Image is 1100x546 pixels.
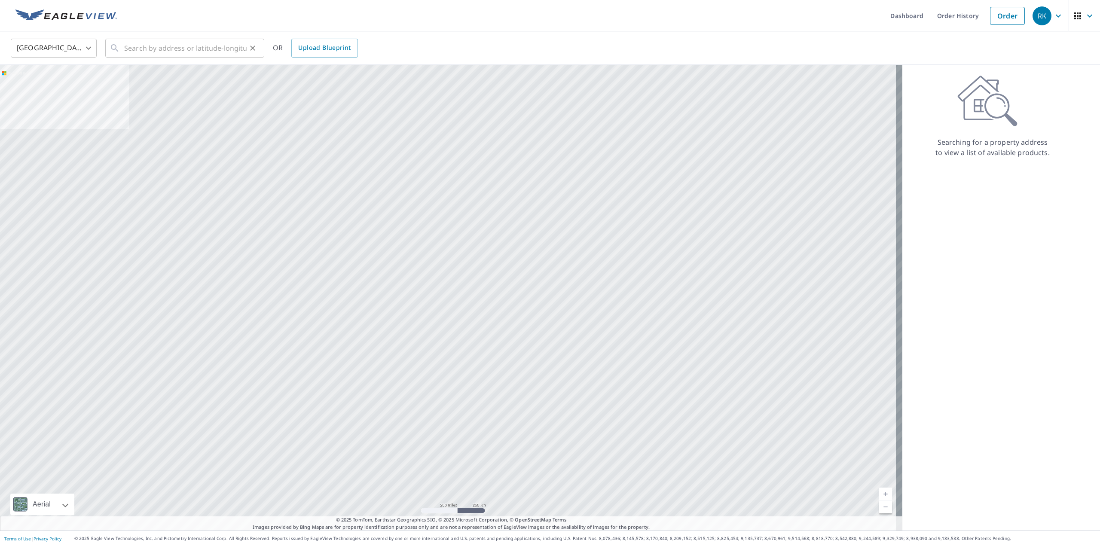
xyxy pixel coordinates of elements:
span: © 2025 TomTom, Earthstar Geographics SIO, © 2025 Microsoft Corporation, © [336,516,567,524]
a: Terms [553,516,567,523]
button: Clear [247,42,259,54]
p: | [4,536,61,541]
input: Search by address or latitude-longitude [124,36,247,60]
a: Order [990,7,1025,25]
a: Current Level 5, Zoom Out [879,500,892,513]
a: Terms of Use [4,536,31,542]
div: OR [273,39,358,58]
p: © 2025 Eagle View Technologies, Inc. and Pictometry International Corp. All Rights Reserved. Repo... [74,535,1096,542]
a: Upload Blueprint [291,39,357,58]
a: OpenStreetMap [515,516,551,523]
a: Privacy Policy [34,536,61,542]
div: RK [1033,6,1051,25]
div: Aerial [30,494,53,515]
span: Upload Blueprint [298,43,351,53]
p: Searching for a property address to view a list of available products. [935,137,1050,158]
div: [GEOGRAPHIC_DATA] [11,36,97,60]
div: Aerial [10,494,74,515]
img: EV Logo [15,9,117,22]
a: Current Level 5, Zoom In [879,488,892,500]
